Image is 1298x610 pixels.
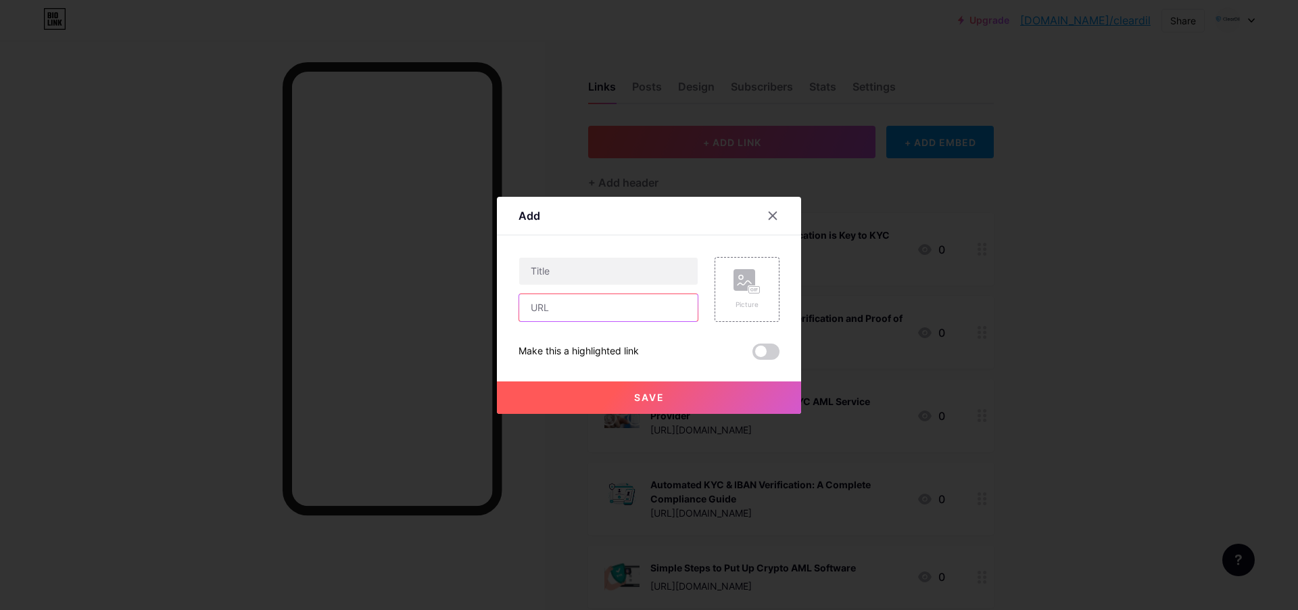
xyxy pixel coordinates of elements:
input: Title [519,258,698,285]
span: Save [634,392,665,403]
div: Make this a highlighted link [519,344,639,360]
input: URL [519,294,698,321]
button: Save [497,381,801,414]
div: Add [519,208,540,224]
div: Picture [734,300,761,310]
